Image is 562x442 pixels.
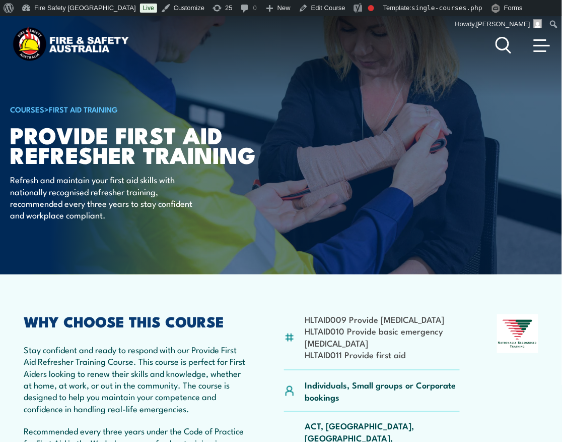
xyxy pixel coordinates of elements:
[10,103,259,115] h6: >
[140,4,157,13] a: Live
[452,16,546,32] a: Howdy,
[368,5,374,11] div: Focus keyphrase not set
[24,344,247,414] p: Stay confident and ready to respond with our Provide First Aid Refresher Training Course. This co...
[305,325,460,349] li: HLTAID010 Provide basic emergency [MEDICAL_DATA]
[305,349,460,360] li: HLTAID011 Provide first aid
[305,379,460,403] p: Individuals, Small groups or Corporate bookings
[49,103,118,115] a: First Aid Training
[476,20,530,28] span: [PERSON_NAME]
[24,314,247,327] h2: WHY CHOOSE THIS COURSE
[497,314,538,353] img: Nationally Recognised Training logo.
[10,125,259,164] h1: Provide First Aid Refresher TRAINING
[10,103,44,115] a: COURSES
[411,4,482,12] span: single-courses.php
[10,174,194,221] p: Refresh and maintain your first aid skills with nationally recognised refresher training, recomme...
[305,313,460,325] li: HLTAID009 Provide [MEDICAL_DATA]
